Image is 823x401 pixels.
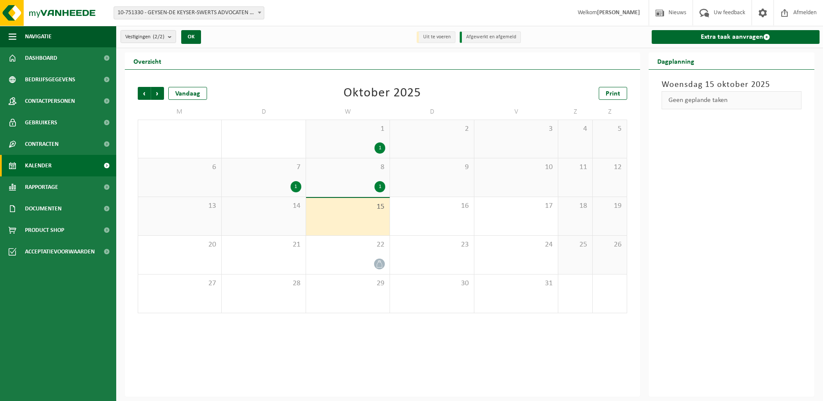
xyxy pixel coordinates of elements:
span: Navigatie [25,26,52,47]
span: 10-751330 - GEYSEN-DE KEYSER-SWERTS ADVOCATEN BV BV - MECHELEN [114,7,264,19]
span: Documenten [25,198,62,219]
span: 23 [394,240,469,250]
span: Contactpersonen [25,90,75,112]
div: 1 [374,181,385,192]
span: Bedrijfsgegevens [25,69,75,90]
span: Print [606,90,620,97]
span: Rapportage [25,176,58,198]
span: 31 [479,279,554,288]
td: M [138,104,222,120]
span: 3 [479,124,554,134]
span: Contracten [25,133,59,155]
span: 15 [310,202,385,212]
span: 9 [394,163,469,172]
span: 8 [310,163,385,172]
td: D [222,104,306,120]
span: Volgende [151,87,164,100]
span: 17 [479,201,554,211]
span: 24 [479,240,554,250]
span: Vestigingen [125,31,164,43]
span: Dashboard [25,47,57,69]
span: 10 [479,163,554,172]
span: 7 [226,163,301,172]
span: 20 [142,240,217,250]
span: Vorige [138,87,151,100]
td: V [474,104,558,120]
span: 16 [394,201,469,211]
count: (2/2) [153,34,164,40]
li: Uit te voeren [417,31,455,43]
span: 2 [394,124,469,134]
span: 19 [597,201,622,211]
strong: [PERSON_NAME] [597,9,640,16]
td: W [306,104,390,120]
li: Afgewerkt en afgemeld [460,31,521,43]
span: 28 [226,279,301,288]
span: 10-751330 - GEYSEN-DE KEYSER-SWERTS ADVOCATEN BV BV - MECHELEN [114,6,264,19]
button: Vestigingen(2/2) [121,30,176,43]
span: 5 [597,124,622,134]
span: 30 [394,279,469,288]
span: 18 [563,201,588,211]
div: Oktober 2025 [343,87,421,100]
span: 29 [310,279,385,288]
h3: Woensdag 15 oktober 2025 [662,78,802,91]
span: 14 [226,201,301,211]
span: 1 [310,124,385,134]
span: Acceptatievoorwaarden [25,241,95,262]
span: Kalender [25,155,52,176]
span: 12 [597,163,622,172]
div: Vandaag [168,87,207,100]
span: 6 [142,163,217,172]
span: 13 [142,201,217,211]
div: Geen geplande taken [662,91,802,109]
span: 27 [142,279,217,288]
td: Z [593,104,627,120]
span: 22 [310,240,385,250]
a: Extra taak aanvragen [652,30,820,44]
div: 1 [374,142,385,154]
h2: Overzicht [125,52,170,69]
a: Print [599,87,627,100]
span: 4 [563,124,588,134]
h2: Dagplanning [649,52,703,69]
span: Product Shop [25,219,64,241]
span: Gebruikers [25,112,57,133]
span: 21 [226,240,301,250]
span: 11 [563,163,588,172]
td: Z [558,104,593,120]
span: 26 [597,240,622,250]
button: OK [181,30,201,44]
span: 25 [563,240,588,250]
div: 1 [291,181,301,192]
td: D [390,104,474,120]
